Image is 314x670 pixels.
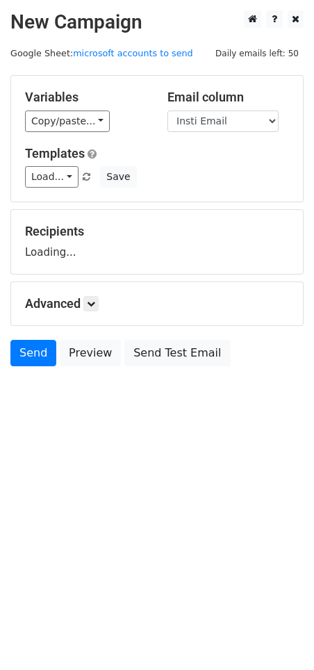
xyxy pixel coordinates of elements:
h5: Recipients [25,224,289,239]
h2: New Campaign [10,10,304,34]
button: Save [100,166,136,188]
h5: Variables [25,90,147,105]
h5: Email column [167,90,289,105]
a: Templates [25,146,85,161]
small: Google Sheet: [10,48,193,58]
h5: Advanced [25,296,289,311]
a: Send Test Email [124,340,230,366]
a: Send [10,340,56,366]
span: Daily emails left: 50 [210,46,304,61]
a: Daily emails left: 50 [210,48,304,58]
div: Loading... [25,224,289,260]
a: Load... [25,166,78,188]
a: Copy/paste... [25,111,110,132]
a: Preview [60,340,121,366]
a: microsoft accounts to send [73,48,193,58]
